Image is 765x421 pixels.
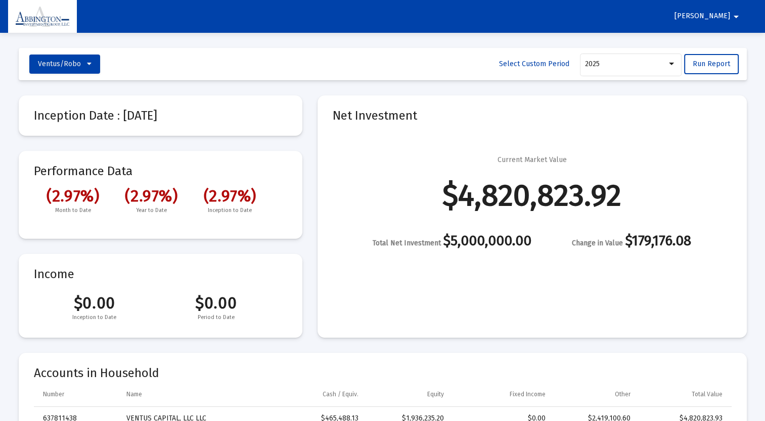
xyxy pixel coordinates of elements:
[693,60,730,68] span: Run Report
[498,155,567,165] div: Current Market Value
[662,6,754,26] button: [PERSON_NAME]
[155,293,277,312] span: $0.00
[510,390,546,398] div: Fixed Income
[373,236,531,248] div: $5,000,000.00
[730,7,742,27] mat-icon: arrow_drop_down
[112,186,191,205] span: (2.97%)
[126,390,142,398] div: Name
[499,60,569,68] span: Select Custom Period
[29,55,100,74] button: Ventus/Robo
[684,54,739,74] button: Run Report
[442,190,621,200] div: $4,820,823.92
[333,111,732,121] mat-card-title: Net Investment
[34,186,112,205] span: (2.97%)
[373,239,441,247] span: Total Net Investment
[638,382,732,406] td: Column Total Value
[572,239,623,247] span: Change in Value
[34,205,112,216] span: Month to Date
[34,382,120,406] td: Column Number
[427,390,444,398] div: Equity
[323,390,358,398] div: Cash / Equiv.
[112,205,191,216] span: Year to Date
[34,166,287,216] mat-card-title: Performance Data
[265,382,366,406] td: Column Cash / Equiv.
[674,12,730,21] span: [PERSON_NAME]
[34,312,156,323] span: Inception to Date
[34,368,732,378] mat-card-title: Accounts in Household
[191,205,269,216] span: Inception to Date
[692,390,723,398] div: Total Value
[34,293,156,312] span: $0.00
[34,111,287,121] mat-card-title: Inception Date : [DATE]
[155,312,277,323] span: Period to Date
[615,390,631,398] div: Other
[119,382,264,406] td: Column Name
[43,390,64,398] div: Number
[585,60,600,68] span: 2025
[451,382,553,406] td: Column Fixed Income
[572,236,691,248] div: $179,176.08
[366,382,451,406] td: Column Equity
[38,60,81,68] span: Ventus/Robo
[16,7,69,27] img: Dashboard
[553,382,638,406] td: Column Other
[191,186,269,205] span: (2.97%)
[34,269,287,279] mat-card-title: Income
